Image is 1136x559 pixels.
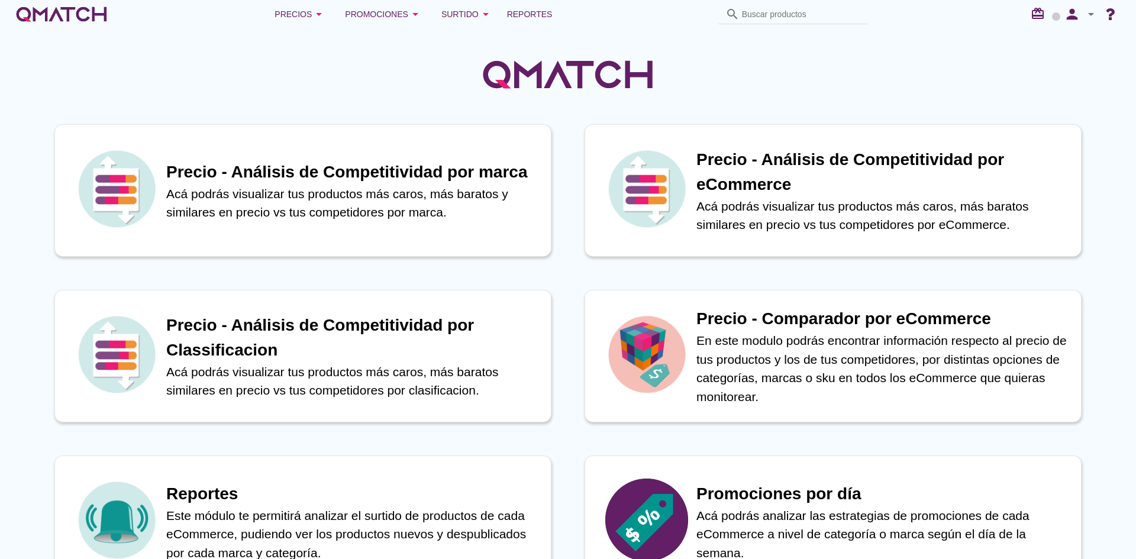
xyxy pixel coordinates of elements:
[696,197,1069,234] p: Acá podrás visualizar tus productos más caros, más baratos similares en precio vs tus competidore...
[312,7,326,21] i: arrow_drop_down
[1031,7,1050,21] i: redeem
[696,331,1069,406] p: En este modulo podrás encontrar información respecto al precio de tus productos y los de tus comp...
[75,313,158,396] img: icon
[1084,7,1098,21] i: arrow_drop_down
[725,7,740,21] i: search
[605,147,688,230] img: icon
[14,2,109,26] a: white-qmatch-logo
[696,147,1069,197] h1: Precio - Análisis de Competitividad por eCommerce
[166,160,539,185] h1: Precio - Análisis de Competitividad por marca
[502,2,557,26] a: Reportes
[1060,6,1084,22] i: person
[335,2,432,26] button: Promociones
[479,45,657,104] img: QMatchLogo
[166,482,539,506] h1: Reportes
[441,7,493,21] div: Surtido
[568,124,1098,257] a: iconPrecio - Análisis de Competitividad por eCommerceAcá podrás visualizar tus productos más caro...
[38,290,568,422] a: iconPrecio - Análisis de Competitividad por ClassificacionAcá podrás visualizar tus productos más...
[275,7,326,21] div: Precios
[265,2,335,26] button: Precios
[432,2,502,26] button: Surtido
[75,147,158,230] img: icon
[479,7,493,21] i: arrow_drop_down
[166,363,539,400] p: Acá podrás visualizar tus productos más caros, más baratos similares en precio vs tus competidore...
[507,7,553,21] span: Reportes
[166,313,539,363] h1: Precio - Análisis de Competitividad por Classificacion
[696,482,1069,506] h1: Promociones por día
[696,306,1069,331] h1: Precio - Comparador por eCommerce
[605,313,688,396] img: icon
[742,5,860,24] input: Buscar productos
[568,290,1098,422] a: iconPrecio - Comparador por eCommerceEn este modulo podrás encontrar información respecto al prec...
[166,185,539,222] p: Acá podrás visualizar tus productos más caros, más baratos y similares en precio vs tus competido...
[38,124,568,257] a: iconPrecio - Análisis de Competitividad por marcaAcá podrás visualizar tus productos más caros, m...
[345,7,422,21] div: Promociones
[408,7,422,21] i: arrow_drop_down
